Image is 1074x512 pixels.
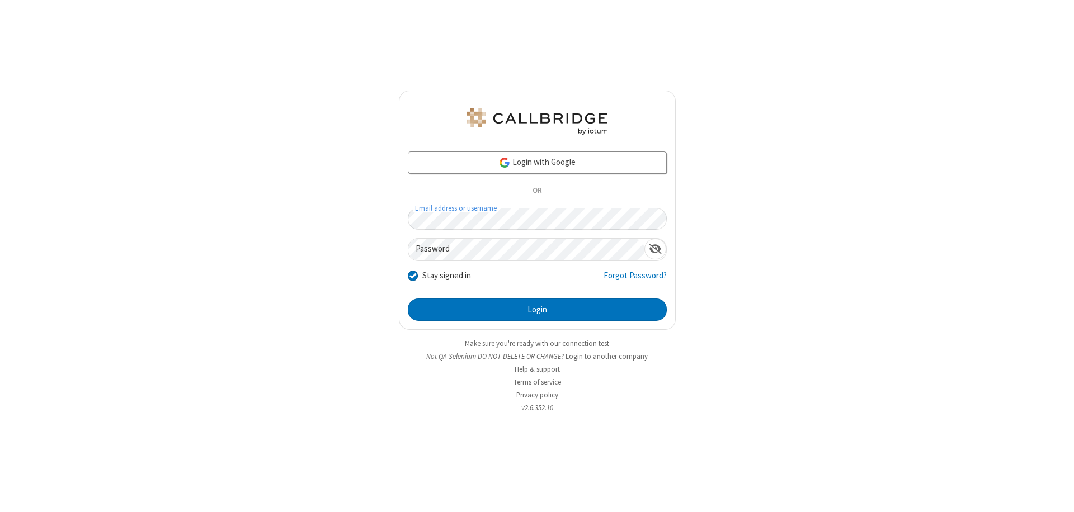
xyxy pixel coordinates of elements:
li: v2.6.352.10 [399,402,676,413]
a: Privacy policy [516,390,558,400]
a: Login with Google [408,151,667,174]
label: Stay signed in [422,269,471,282]
a: Forgot Password? [604,269,667,291]
li: Not QA Selenium DO NOT DELETE OR CHANGE? [399,351,676,362]
button: Login to another company [566,351,648,362]
span: OR [528,183,546,199]
input: Password [408,239,644,260]
button: Login [408,298,667,321]
img: QA Selenium DO NOT DELETE OR CHANGE [464,108,610,135]
div: Show password [644,239,666,259]
img: google-icon.png [498,157,511,169]
a: Make sure you're ready with our connection test [465,339,609,348]
a: Help & support [515,364,560,374]
a: Terms of service [514,377,561,387]
input: Email address or username [408,208,667,230]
